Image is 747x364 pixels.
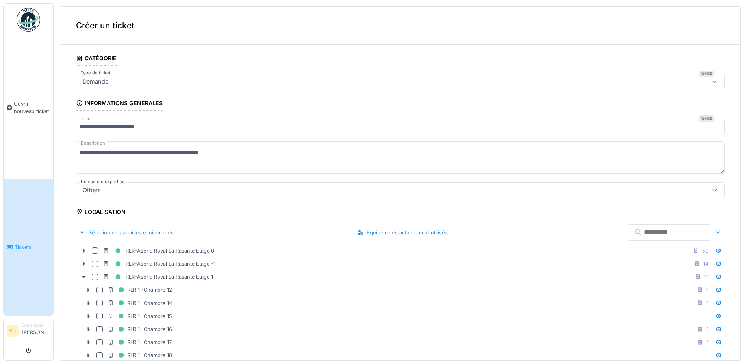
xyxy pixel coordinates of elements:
label: Domaine d'expertise [79,178,126,185]
div: Créer un ticket [60,7,740,45]
div: RLR-Aspria Royal La Rasante Etage 0 [103,246,214,256]
div: 1 [706,286,708,293]
div: 1 [706,338,708,346]
div: Informations générales [76,97,163,111]
span: Ouvrir nouveau ticket [14,100,50,115]
div: RLR-Aspria Royal La Rasante Etage -1 [103,259,215,269]
div: RLR 1 -Chambre 15 [108,311,172,321]
div: RLR 1 -Chambre 14 [108,298,172,308]
label: Type de ticket [79,70,112,76]
li: SG [7,325,19,337]
a: SG Demandeur[PERSON_NAME] [7,322,50,341]
div: RLR 1 -Chambre 16 [108,324,172,334]
li: [PERSON_NAME] [22,322,50,339]
img: Badge_color-CXgf-gQk.svg [17,8,40,32]
div: 50 [702,247,708,254]
div: 1 [706,325,708,333]
div: RLR 1 -Chambre 17 [108,337,172,347]
span: Tickets [15,243,50,251]
div: RLR 1 -Chambre 18 [108,350,172,360]
div: Others [80,186,104,195]
a: Tickets [4,179,53,315]
div: Demande [80,77,111,86]
div: 1 [706,299,708,307]
div: Équipements actuellement utilisés [354,227,450,238]
div: 11 [704,273,708,280]
div: Demandeur [22,322,50,328]
div: Requis [699,71,714,77]
label: Description [79,138,107,148]
div: 14 [703,260,708,267]
div: Sélectionner parmi les équipements [76,227,177,238]
div: Localisation [76,206,126,219]
label: Titre [79,115,92,122]
a: Ouvrir nouveau ticket [4,36,53,179]
div: RLR 1 -Chambre 12 [108,285,172,295]
div: Catégorie [76,52,117,66]
div: RLR-Aspria Royal La Rasante Etage 1 [103,272,213,282]
div: Requis [699,115,714,122]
